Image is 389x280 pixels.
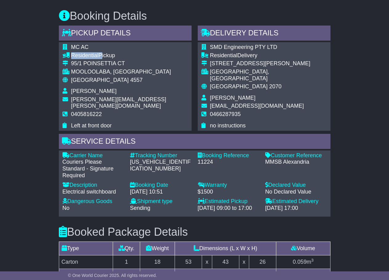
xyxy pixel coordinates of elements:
span: SMD Engineering PTY LTD [210,44,277,50]
td: 43 [212,255,239,269]
div: Description [63,182,124,189]
div: Delivery [210,52,327,59]
span: Sending [130,205,150,211]
div: Electrical switchboard [63,189,124,195]
td: x [202,255,212,269]
span: [EMAIL_ADDRESS][DOMAIN_NAME] [210,103,304,109]
span: [PERSON_NAME][EMAIL_ADDRESS][PERSON_NAME][DOMAIN_NAME] [71,96,166,109]
div: Customer Reference [265,152,327,159]
span: [PERSON_NAME] [71,88,117,94]
div: Declared Value [265,182,327,189]
div: Estimated Pickup [198,198,259,205]
div: $1500 [198,189,259,195]
div: 11224 [198,159,259,166]
td: Volume [276,242,330,255]
div: Couriers Please Standard - Signature Required [63,159,124,179]
h3: Booked Package Details [59,226,330,238]
span: Left at front door [71,122,112,129]
span: [GEOGRAPHIC_DATA] [71,77,129,83]
td: 18 [140,255,175,269]
td: 53 [175,255,202,269]
div: [GEOGRAPHIC_DATA], [GEOGRAPHIC_DATA] [210,69,327,82]
span: MC AC [71,44,89,50]
td: 26 [249,255,276,269]
div: Pickup Details [59,26,192,42]
div: Booking Date [130,182,192,189]
span: No [63,205,70,211]
td: m [276,255,330,269]
td: x [239,255,249,269]
td: Carton [59,255,113,269]
div: MOOLOOLABA, [GEOGRAPHIC_DATA] [71,69,188,75]
span: [GEOGRAPHIC_DATA] [210,83,268,90]
div: Service Details [59,134,330,150]
div: Carrier Name [63,152,124,159]
div: [DATE] 17:00 [265,205,327,212]
div: [DATE] 10:51 [130,189,192,195]
td: Dimensions (L x W x H) [175,242,276,255]
div: [DATE] 09:00 to 17:00 [198,205,259,212]
span: no instructions [210,122,246,129]
span: Residential [71,52,99,58]
div: MMSB Alexandria [265,159,327,166]
span: 0.059 [293,259,306,265]
span: Residential [210,52,237,58]
div: Delivery Details [198,26,330,42]
span: 4557 [130,77,143,83]
sup: 3 [311,258,314,262]
span: © One World Courier 2025. All rights reserved. [68,273,157,278]
div: No Declared Value [265,189,327,195]
span: 0466287935 [210,111,241,117]
td: Type [59,242,113,255]
div: [STREET_ADDRESS][PERSON_NAME] [210,60,327,67]
div: Tracking Number [130,152,192,159]
td: 1 [113,255,140,269]
div: Booking Reference [198,152,259,159]
span: 0405816222 [71,111,102,117]
td: Qty. [113,242,140,255]
span: 2070 [269,83,282,90]
div: Shipment type [130,198,192,205]
div: Warranty [198,182,259,189]
h3: Booking Details [59,10,330,22]
span: [PERSON_NAME] [210,95,256,101]
div: 95/1 POINSETTIA CT [71,60,188,67]
div: [US_VEHICLE_IDENTIFICATION_NUMBER] [130,159,192,172]
div: Dangerous Goods [63,198,124,205]
td: Weight [140,242,175,255]
div: Pickup [71,52,188,59]
div: Estimated Delivery [265,198,327,205]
